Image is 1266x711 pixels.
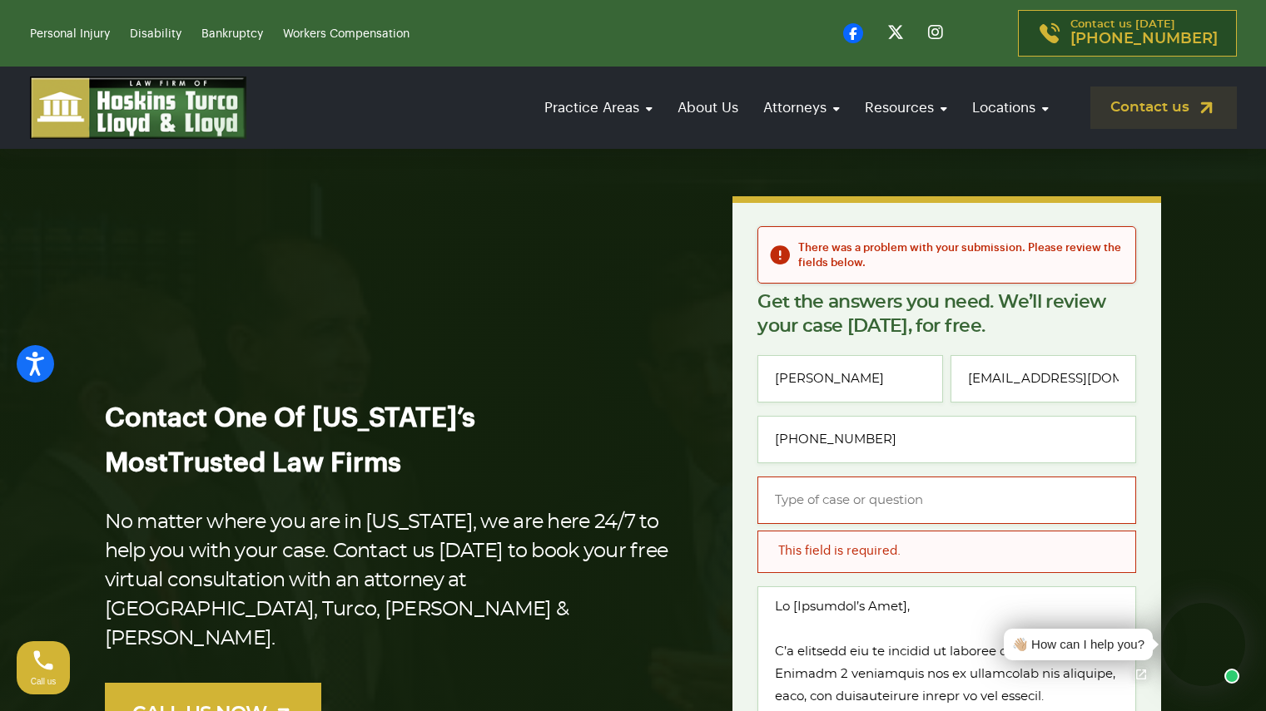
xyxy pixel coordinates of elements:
[1012,635,1144,654] div: 👋🏼 How can I help you?
[1070,31,1218,47] span: [PHONE_NUMBER]
[30,28,110,40] a: Personal Injury
[856,84,956,131] a: Resources
[757,531,1136,572] div: This field is required.
[30,77,246,139] img: logo
[755,84,848,131] a: Attorneys
[168,450,401,476] span: Trusted Law Firms
[536,84,661,131] a: Practice Areas
[951,355,1136,402] input: Email*
[283,28,410,40] a: Workers Compensation
[1090,86,1237,129] a: Contact us
[105,405,475,432] span: Contact One Of [US_STATE]’s
[1018,10,1237,57] a: Contact us [DATE][PHONE_NUMBER]
[798,240,1122,269] h2: There was a problem with your submission. Please review the fields below.
[1070,19,1218,47] p: Contact us [DATE]
[757,290,1136,338] p: Get the answers you need. We’ll review your case [DATE], for free.
[757,416,1136,463] input: Phone*
[31,677,57,686] span: Call us
[669,84,747,131] a: About Us
[757,355,943,402] input: Full Name
[964,84,1057,131] a: Locations
[105,508,680,654] p: No matter where you are in [US_STATE], we are here 24/7 to help you with your case. Contact us [D...
[757,476,1136,524] input: Type of case or question
[105,450,168,476] span: Most
[1124,657,1159,692] a: Open chat
[201,28,263,40] a: Bankruptcy
[130,28,181,40] a: Disability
